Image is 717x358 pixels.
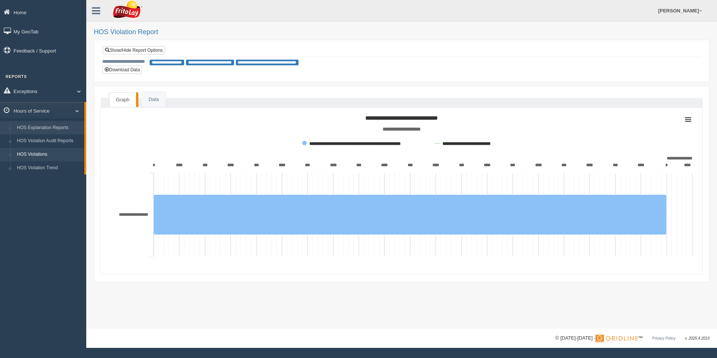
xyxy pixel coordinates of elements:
[13,121,84,135] a: HOS Explanation Reports
[94,29,709,36] h2: HOS Violation Report
[142,92,165,107] a: Data
[102,66,142,74] button: Download Data
[555,334,709,342] div: © [DATE]-[DATE] - ™
[109,92,136,107] a: Graph
[685,336,709,340] span: v. 2025.4.2019
[13,148,84,161] a: HOS Violations
[103,46,165,54] a: Show/Hide Report Options
[595,335,638,342] img: Gridline
[652,336,675,340] a: Privacy Policy
[13,134,84,148] a: HOS Violation Audit Reports
[13,161,84,175] a: HOS Violation Trend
